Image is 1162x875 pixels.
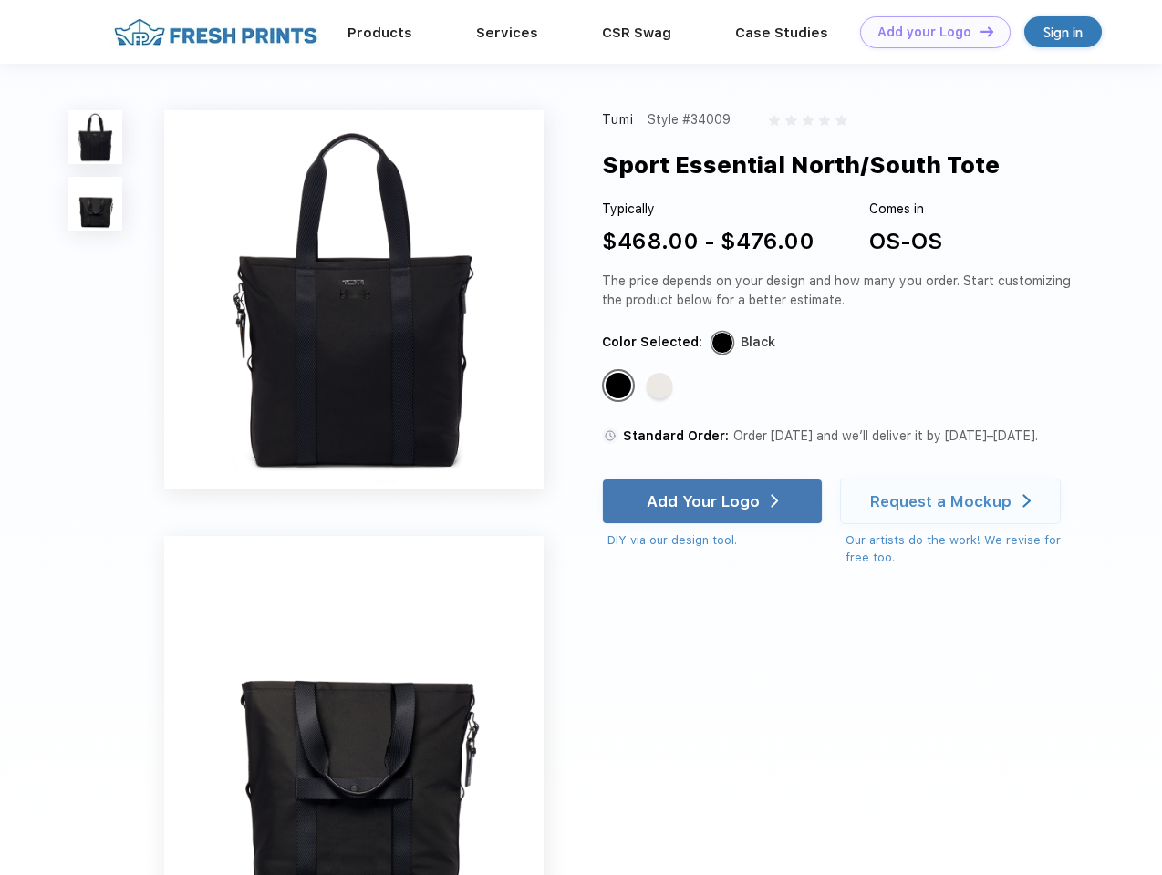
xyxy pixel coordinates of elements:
[870,492,1012,510] div: Request a Mockup
[602,333,702,352] div: Color Selected:
[602,272,1078,310] div: The price depends on your design and how many you order. Start customizing the product below for ...
[1024,16,1102,47] a: Sign in
[607,531,823,550] div: DIY via our design tool.
[877,25,971,40] div: Add your Logo
[602,148,1000,182] div: Sport Essential North/South Tote
[869,225,942,258] div: OS-OS
[741,333,775,352] div: Black
[835,115,846,126] img: gray_star.svg
[109,16,323,48] img: fo%20logo%202.webp
[164,110,544,489] img: func=resize&h=640
[785,115,796,126] img: gray_star.svg
[771,494,779,508] img: white arrow
[869,200,942,219] div: Comes in
[647,373,672,398] div: Off White Tan
[647,492,760,510] div: Add Your Logo
[602,225,814,258] div: $468.00 - $476.00
[803,115,814,126] img: gray_star.svg
[733,428,1038,443] span: Order [DATE] and we’ll deliver it by [DATE]–[DATE].
[1043,22,1083,43] div: Sign in
[980,26,993,36] img: DT
[68,110,122,164] img: func=resize&h=100
[602,110,635,129] div: Tumi
[348,25,412,41] a: Products
[819,115,830,126] img: gray_star.svg
[1022,494,1031,508] img: white arrow
[769,115,780,126] img: gray_star.svg
[606,373,631,398] div: Black
[648,110,731,129] div: Style #34009
[623,428,729,443] span: Standard Order:
[602,427,618,444] img: standard order
[846,531,1078,567] div: Our artists do the work! We revise for free too.
[602,200,814,219] div: Typically
[68,177,122,231] img: func=resize&h=100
